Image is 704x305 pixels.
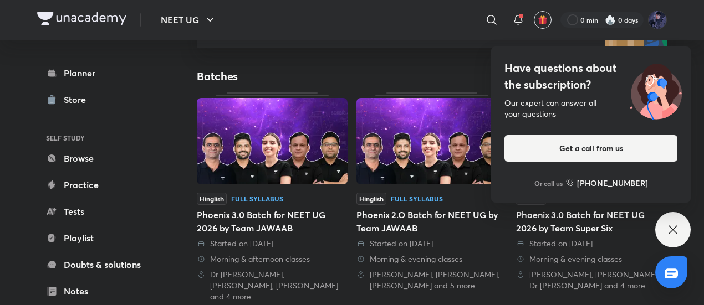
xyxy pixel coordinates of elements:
img: streak [605,14,616,25]
img: avatar [538,15,548,25]
img: Thumbnail [356,98,507,184]
div: Full Syllabus [231,195,283,202]
img: Mayank Singh [648,11,667,29]
button: NEET UG [154,9,223,31]
span: Hinglish [197,193,227,205]
div: Started on 21 May 2025 [356,238,507,249]
a: Notes [37,280,166,302]
a: Store [37,89,166,111]
div: Dr S K Singh, Prateek Jain, Dr. Rakshita Singh and 4 more [197,269,348,302]
div: Store [64,93,93,106]
a: ThumbnailHinglishFull SyllabusPhoenix 3.0 Batch for NEET UG 2026 by Team JAWAAB Started on [DATE]... [197,92,348,302]
h6: SELF STUDY [37,128,166,147]
h6: [PHONE_NUMBER] [577,177,648,189]
span: Hinglish [356,193,386,205]
div: Prateek Jain, Dr. Rakshita Singh, Ramesh Sharda and 5 more [356,269,507,291]
h4: Have questions about the subscription? [504,60,677,93]
img: ttu_illustration_new.svg [621,60,691,120]
a: ThumbnailHinglishFull SyllabusPhoenix 2.O Batch for NEET UG by Team JAWAAB Started on [DATE] Morn... [356,92,507,291]
a: Practice [37,174,166,196]
a: Playlist [37,227,166,249]
a: Tests [37,200,166,223]
p: Or call us [534,178,563,188]
h4: Batches [197,69,432,84]
div: Morning & afternoon classes [197,254,348,265]
button: avatar [534,11,552,29]
div: Morning & evening classes [356,254,507,265]
div: Pranav Pundarik, Prateek Jain, Dr Amit Gupta and 4 more [516,269,667,291]
a: Doubts & solutions [37,254,166,276]
div: Our expert can answer all your questions [504,97,677,120]
img: Company Logo [37,12,126,25]
div: Started on 27 Jun 2025 [197,238,348,249]
div: Phoenix 3.0 Batch for NEET UG 2026 by Team Super Six [516,208,667,235]
a: Browse [37,147,166,169]
a: Planner [37,62,166,84]
div: Started on 17 Jul 2025 [516,238,667,249]
div: Morning & evening classes [516,254,667,265]
a: [PHONE_NUMBER] [566,177,648,189]
button: Get a call from us [504,135,677,162]
img: Thumbnail [197,98,348,184]
a: Company Logo [37,12,126,28]
div: Full Syllabus [391,195,443,202]
div: Phoenix 3.0 Batch for NEET UG 2026 by Team JAWAAB [197,208,348,235]
div: Phoenix 2.O Batch for NEET UG by Team JAWAAB [356,208,507,235]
